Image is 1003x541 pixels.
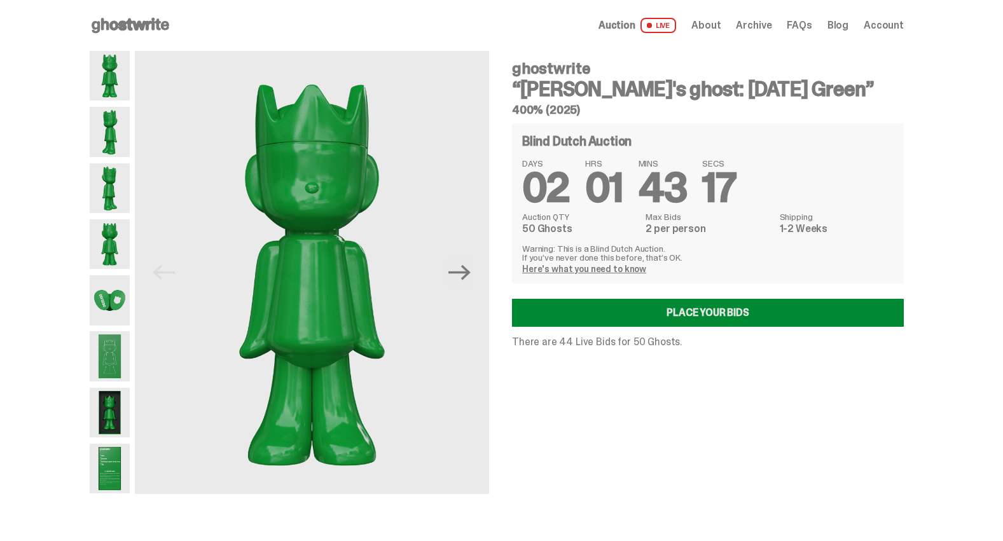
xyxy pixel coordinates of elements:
a: FAQs [787,20,812,31]
h4: ghostwrite [512,61,904,76]
a: Account [864,20,904,31]
dt: Shipping [780,212,894,221]
img: Schrodinger_Green_Hero_6.png [90,219,130,269]
dt: Auction QTY [522,212,638,221]
img: Schrodinger_Green_Hero_12.png [90,444,130,493]
a: Here's what you need to know [522,263,646,275]
span: 01 [585,161,623,214]
span: MINS [639,159,688,168]
span: 02 [522,161,570,214]
a: Place your Bids [512,299,904,327]
dd: 2 per person [646,224,771,234]
a: About [691,20,721,31]
span: 43 [639,161,688,214]
img: Schrodinger_Green_Hero_1.png [90,51,130,100]
img: Schrodinger_Green_Hero_9.png [90,331,130,381]
span: SECS [702,159,736,168]
img: Schrodinger_Green_Hero_3.png [90,163,130,213]
dd: 50 Ghosts [522,224,638,234]
span: 17 [702,161,736,214]
h4: Blind Dutch Auction [522,135,632,147]
span: HRS [585,159,623,168]
span: Auction [598,20,635,31]
img: Schrodinger_Green_Hero_13.png [90,388,130,437]
button: Next [446,258,474,286]
p: There are 44 Live Bids for 50 Ghosts. [512,337,904,347]
h3: “[PERSON_NAME]'s ghost: [DATE] Green” [512,79,904,99]
a: Blog [827,20,848,31]
img: Schrodinger_Green_Hero_7.png [90,275,130,325]
p: Warning: This is a Blind Dutch Auction. If you’ve never done this before, that’s OK. [522,244,894,262]
img: Schrodinger_Green_Hero_2.png [90,107,130,156]
span: LIVE [640,18,677,33]
a: Auction LIVE [598,18,676,33]
h5: 400% (2025) [512,104,904,116]
dt: Max Bids [646,212,771,221]
a: Archive [736,20,771,31]
span: DAYS [522,159,570,168]
img: Schrodinger_Green_Hero_1.png [135,51,489,494]
dd: 1-2 Weeks [780,224,894,234]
